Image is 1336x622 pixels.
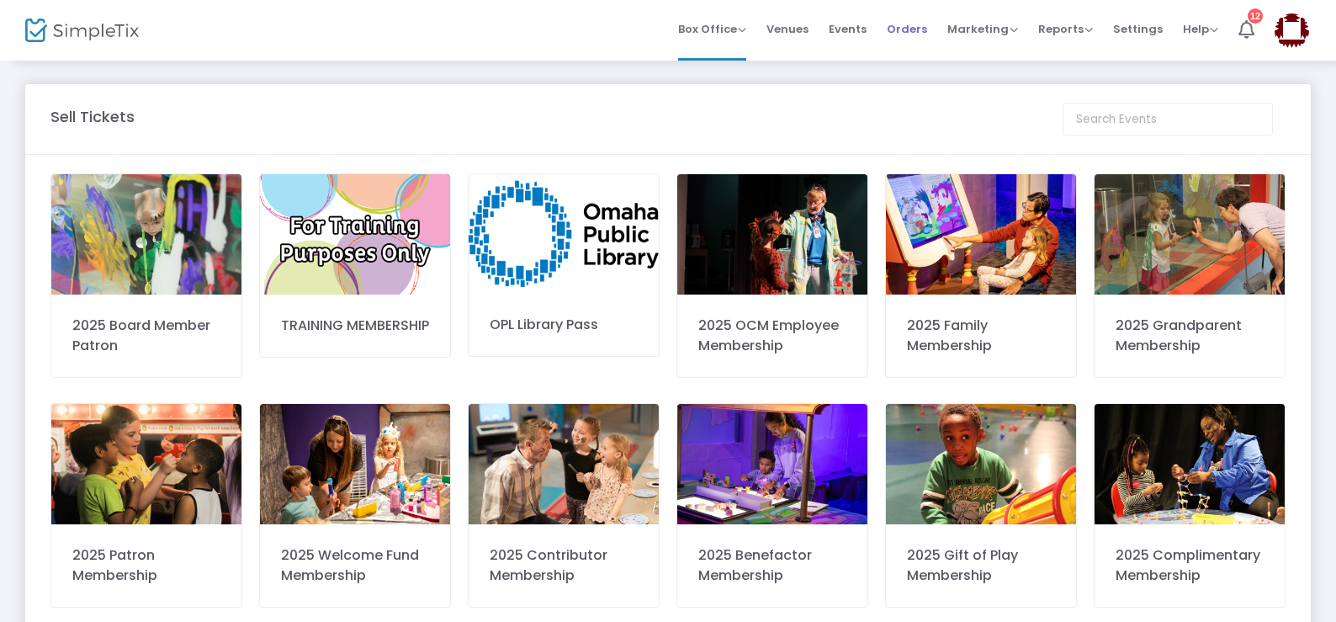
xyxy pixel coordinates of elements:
[886,174,1076,295] img: 6387341677330307622L2A1467.jpg
[50,105,135,128] m-panel-title: Sell Tickets
[886,404,1076,524] img: 638734205345748616IMG6663.JPG
[1038,21,1093,37] span: Reports
[677,174,867,295] img: IMG0260.jpg
[490,545,638,586] div: 2025 Contributor Membership
[490,315,638,335] div: OPL Library Pass
[1095,174,1285,295] img: 638734169949176020IMG7644.JPG
[907,545,1055,586] div: 2025 Gift of Play Membership
[907,316,1055,356] div: 2025 Family Membership
[678,21,746,37] span: Box Office
[1183,21,1218,37] span: Help
[260,174,450,295] img: YouTubeChannelArtcopy2.png
[698,316,846,356] div: 2025 OCM Employee Membership
[1248,8,1263,24] div: 12
[1095,404,1285,524] img: 638734207802659530638576214924172392IMG0345.jpg
[677,404,867,524] img: 6387341852133706712L2A1462.jpg
[51,174,241,295] img: 20170527OCMB9426.jpg
[469,404,659,524] img: 63873417990952071520180305OCMB9809.jpg
[1116,316,1264,356] div: 2025 Grandparent Membership
[829,8,867,51] span: Events
[698,545,846,586] div: 2025 Benefactor Membership
[887,8,927,51] span: Orders
[947,21,1018,37] span: Marketing
[1063,103,1273,136] input: Search Events
[51,404,241,524] img: 638734171747362872IMG0712.jpg
[72,316,220,356] div: 2025 Board Member Patron
[766,8,808,51] span: Venues
[260,404,450,524] img: 2L2A4798.jpg
[469,174,659,294] img: 638731594419354411logo.png
[1113,8,1163,51] span: Settings
[1116,545,1264,586] div: 2025 Complimentary Membership
[72,545,220,586] div: 2025 Patron Membership
[281,316,429,336] div: TRAINING MEMBERSHIP
[281,545,429,586] div: 2025 Welcome Fund Membership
